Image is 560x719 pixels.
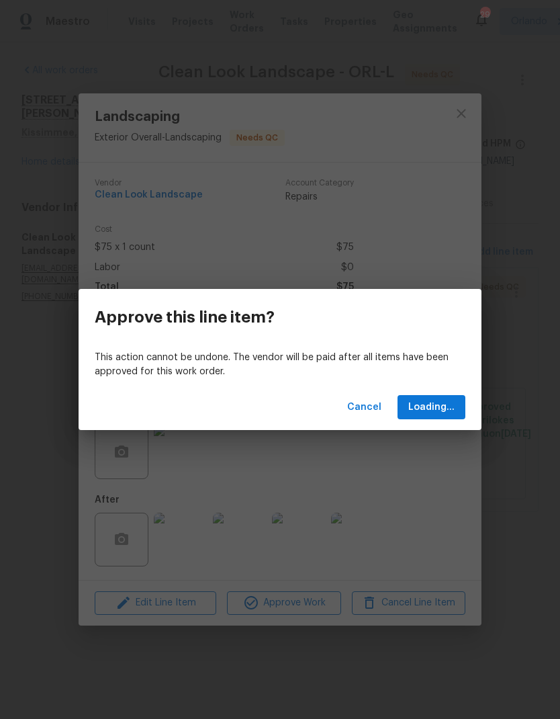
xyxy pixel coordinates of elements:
[95,351,465,379] p: This action cannot be undone. The vendor will be paid after all items have been approved for this...
[342,395,387,420] button: Cancel
[347,399,381,416] span: Cancel
[398,395,465,420] button: Loading...
[408,399,455,416] span: Loading...
[95,308,275,327] h3: Approve this line item?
